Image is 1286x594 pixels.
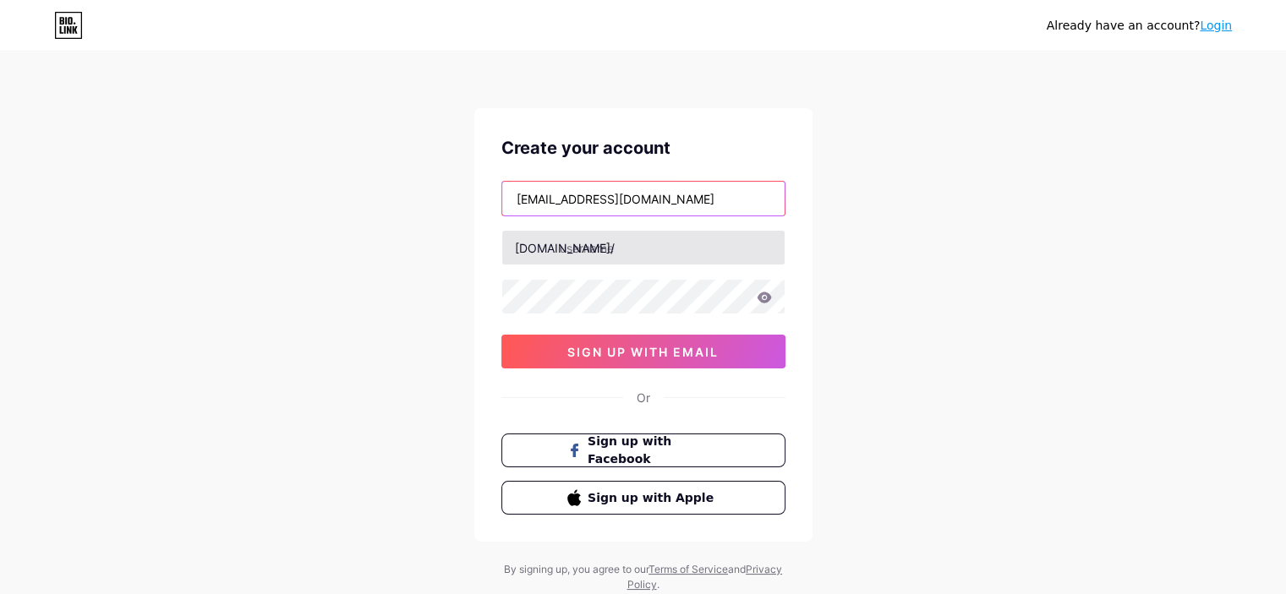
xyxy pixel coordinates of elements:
[648,563,728,575] a: Terms of Service
[502,231,785,264] input: username
[502,182,785,215] input: Email
[515,239,615,257] div: [DOMAIN_NAME]/
[567,345,719,359] span: sign up with email
[501,335,785,368] button: sign up with email
[501,135,785,161] div: Create your account
[588,433,719,468] span: Sign up with Facebook
[500,562,787,592] div: By signing up, you agree to our and .
[637,389,650,406] div: Or
[1047,17,1232,35] div: Already have an account?
[501,433,785,467] button: Sign up with Facebook
[588,489,719,507] span: Sign up with Apple
[501,481,785,515] button: Sign up with Apple
[1200,19,1232,32] a: Login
